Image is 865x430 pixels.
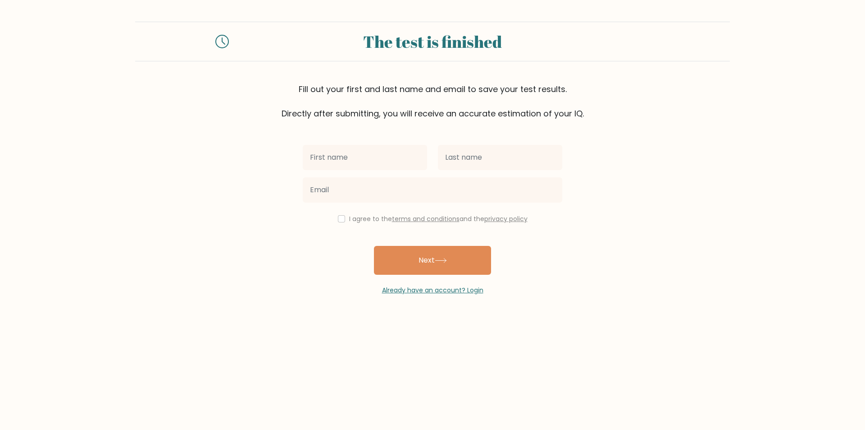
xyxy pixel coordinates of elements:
input: Email [303,177,562,203]
div: Fill out your first and last name and email to save your test results. Directly after submitting,... [135,83,730,120]
input: Last name [438,145,562,170]
button: Next [374,246,491,275]
label: I agree to the and the [349,214,528,223]
a: privacy policy [484,214,528,223]
a: Already have an account? Login [382,286,483,295]
div: The test is finished [240,29,625,54]
input: First name [303,145,427,170]
a: terms and conditions [392,214,460,223]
